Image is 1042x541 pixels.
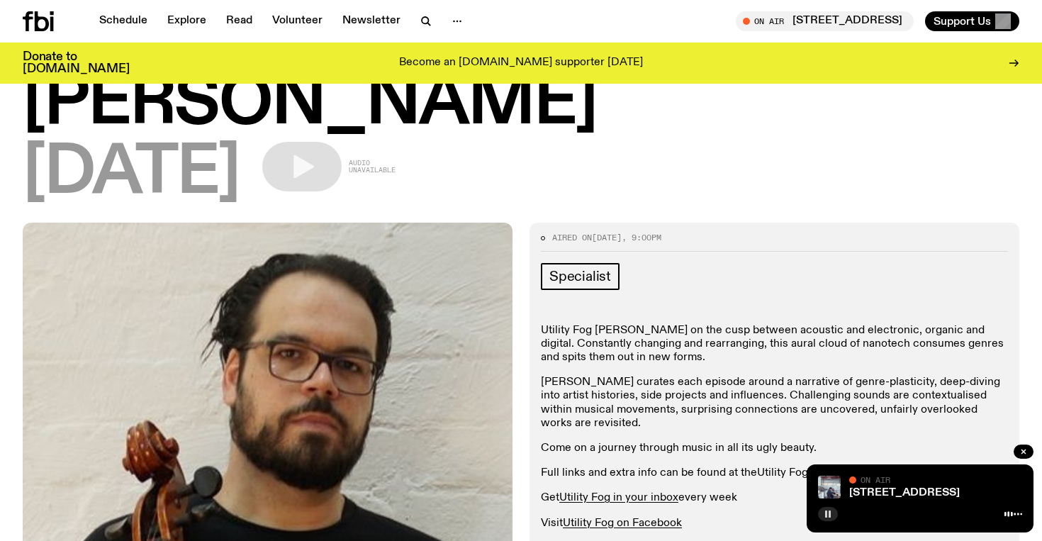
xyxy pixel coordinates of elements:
button: On Air[STREET_ADDRESS] [736,11,914,31]
span: Specialist [549,269,611,284]
a: Newsletter [334,11,409,31]
span: Audio unavailable [349,160,396,174]
a: Explore [159,11,215,31]
p: Get every week [541,491,1008,505]
a: Specialist [541,263,620,290]
span: [DATE] [23,142,240,206]
a: Utility Fog on Facebook [563,518,682,529]
a: Utility Fog blog [757,467,833,479]
h1: Utility Fog with [PERSON_NAME] [23,9,1019,136]
a: [STREET_ADDRESS] [849,487,960,498]
img: Pat sits at a dining table with his profile facing the camera. Rhea sits to his left facing the c... [818,476,841,498]
span: On Air [861,475,890,484]
p: [PERSON_NAME] curates each episode around a narrative of genre-plasticity, deep-diving into artis... [541,376,1008,430]
span: [DATE] [592,232,622,243]
button: Support Us [925,11,1019,31]
a: Utility Fog in your inbox [559,492,678,503]
h3: Donate to [DOMAIN_NAME] [23,51,130,75]
a: Schedule [91,11,156,31]
p: Utility Fog [PERSON_NAME] on the cusp between acoustic and electronic, organic and digital. Const... [541,324,1008,365]
p: Come on a journey through music in all its ugly beauty. [541,442,1008,455]
span: Support Us [934,15,991,28]
span: , 9:00pm [622,232,661,243]
span: Aired on [552,232,592,243]
p: Become an [DOMAIN_NAME] supporter [DATE] [399,57,643,69]
p: Full links and extra info can be found at the [541,467,1008,480]
a: Volunteer [264,11,331,31]
a: Read [218,11,261,31]
p: Visit [541,517,1008,530]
